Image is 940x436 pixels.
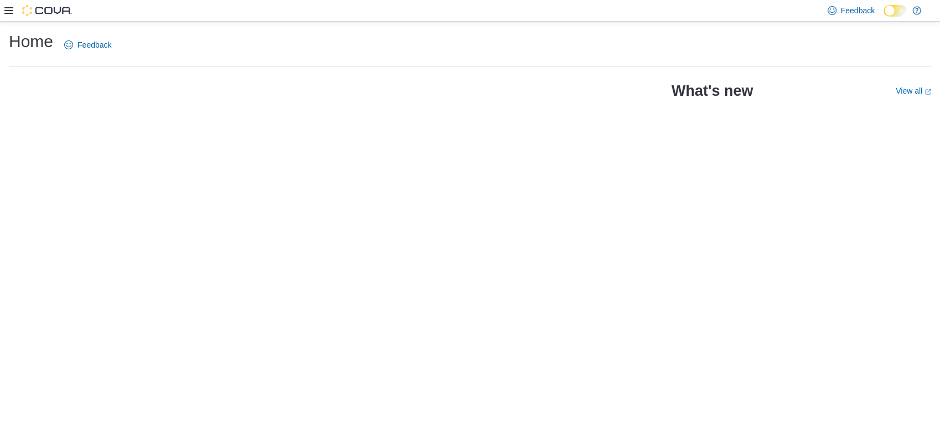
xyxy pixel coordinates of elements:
img: Cova [22,5,72,16]
h2: What's new [672,82,753,100]
span: Feedback [841,5,875,16]
input: Dark Mode [884,5,907,17]
h1: Home [9,30,53,53]
svg: External link [924,89,931,95]
span: Feedback [78,39,111,50]
a: Feedback [60,34,116,56]
a: View allExternal link [896,86,931,95]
